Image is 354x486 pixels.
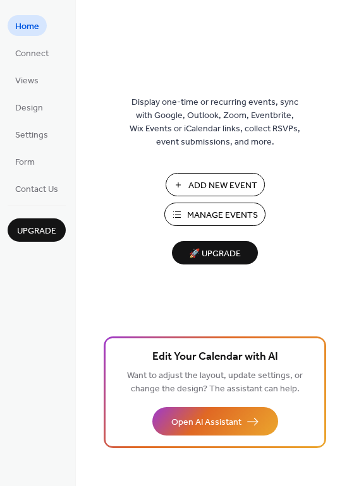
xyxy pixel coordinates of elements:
[152,407,278,436] button: Open AI Assistant
[8,69,46,90] a: Views
[8,151,42,172] a: Form
[17,225,56,238] span: Upgrade
[8,97,51,117] a: Design
[172,241,258,264] button: 🚀 Upgrade
[152,348,278,366] span: Edit Your Calendar with AI
[130,96,300,149] span: Display one-time or recurring events, sync with Google, Outlook, Zoom, Eventbrite, Wix Events or ...
[15,102,43,115] span: Design
[8,15,47,36] a: Home
[164,203,265,226] button: Manage Events
[15,129,48,142] span: Settings
[127,367,303,398] span: Want to adjust the layout, update settings, or change the design? The assistant can help.
[166,173,265,196] button: Add New Event
[8,178,66,199] a: Contact Us
[15,183,58,196] span: Contact Us
[171,416,241,429] span: Open AI Assistant
[15,156,35,169] span: Form
[180,246,250,263] span: 🚀 Upgrade
[8,218,66,242] button: Upgrade
[15,74,39,88] span: Views
[15,47,49,61] span: Connect
[8,124,56,145] a: Settings
[188,179,257,193] span: Add New Event
[8,42,56,63] a: Connect
[187,209,258,222] span: Manage Events
[15,20,39,33] span: Home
